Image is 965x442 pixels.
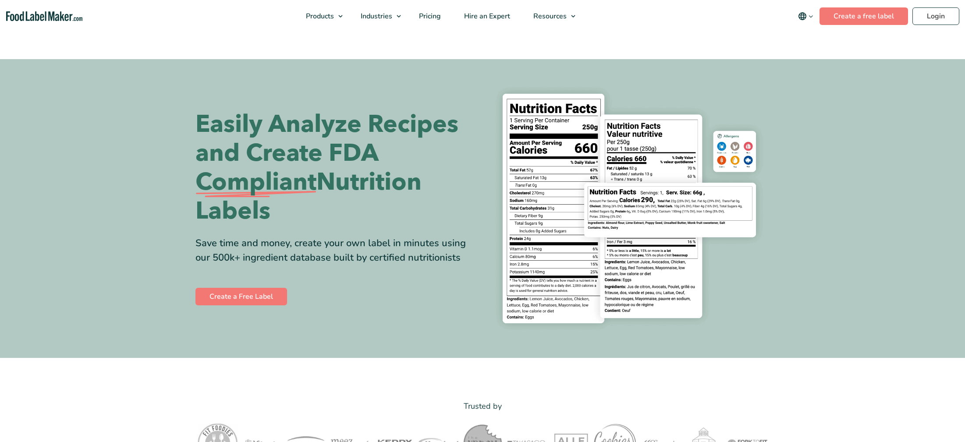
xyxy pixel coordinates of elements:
[195,168,316,197] span: Compliant
[531,11,568,21] span: Resources
[358,11,393,21] span: Industries
[416,11,442,21] span: Pricing
[195,400,770,413] p: Trusted by
[195,288,287,305] a: Create a Free Label
[912,7,959,25] a: Login
[303,11,335,21] span: Products
[195,110,476,226] h1: Easily Analyze Recipes and Create FDA Nutrition Labels
[820,7,908,25] a: Create a free label
[195,236,476,265] div: Save time and money, create your own label in minutes using our 500k+ ingredient database built b...
[461,11,511,21] span: Hire an Expert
